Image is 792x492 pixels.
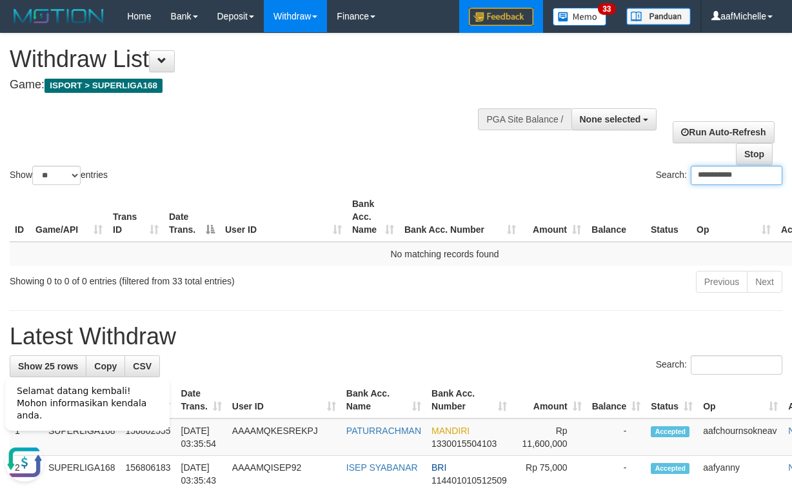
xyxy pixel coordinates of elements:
input: Search: [691,166,782,185]
a: Next [747,271,782,293]
span: 33 [598,3,615,15]
label: Search: [656,355,782,375]
span: CSV [133,361,152,371]
a: ISEP SYABANAR [346,462,418,473]
td: - [587,418,646,456]
th: User ID: activate to sort column ascending [227,382,341,418]
th: Bank Acc. Name: activate to sort column ascending [347,192,399,242]
label: Show entries [10,166,108,185]
span: None selected [580,114,641,124]
img: Feedback.jpg [469,8,533,26]
th: Balance: activate to sort column ascending [587,382,646,418]
a: Stop [736,143,773,165]
span: Accepted [651,426,689,437]
a: Show 25 rows [10,355,86,377]
button: None selected [571,108,657,130]
th: Amount: activate to sort column ascending [512,382,587,418]
th: Status [646,192,691,242]
span: Copy [94,361,117,371]
a: CSV [124,355,160,377]
td: Rp 11,600,000 [512,418,587,456]
h1: Withdraw List [10,46,515,72]
h1: Latest Withdraw [10,324,782,349]
th: Trans ID: activate to sort column ascending [108,192,164,242]
div: Showing 0 to 0 of 0 entries (filtered from 33 total entries) [10,270,321,288]
th: Game/API: activate to sort column ascending [30,192,108,242]
select: Showentries [32,166,81,185]
span: ISPORT > SUPERLIGA168 [45,79,163,93]
a: Copy [86,355,125,377]
th: Op: activate to sort column ascending [698,382,783,418]
h4: Game: [10,79,515,92]
span: Accepted [651,463,689,474]
img: MOTION_logo.png [10,6,108,26]
a: Previous [696,271,747,293]
div: PGA Site Balance / [478,108,571,130]
input: Search: [691,355,782,375]
span: MANDIRI [431,426,470,436]
span: BRI [431,462,446,473]
th: ID [10,192,30,242]
th: Bank Acc. Number: activate to sort column ascending [399,192,521,242]
span: Copy 114401010512509 to clipboard [431,475,507,486]
th: Amount: activate to sort column ascending [521,192,586,242]
th: Status: activate to sort column ascending [646,382,698,418]
td: [DATE] 03:35:54 [176,418,227,456]
td: AAAAMQKESREKPJ [227,418,341,456]
label: Search: [656,166,782,185]
th: Bank Acc. Name: activate to sort column ascending [341,382,426,418]
th: Op: activate to sort column ascending [691,192,776,242]
a: PATURRACHMAN [346,426,421,436]
th: Date Trans.: activate to sort column descending [164,192,220,242]
img: Button%20Memo.svg [553,8,607,26]
span: Copy 1330015504103 to clipboard [431,438,497,449]
th: Bank Acc. Number: activate to sort column ascending [426,382,512,418]
a: Run Auto-Refresh [673,121,774,143]
button: Open LiveChat chat widget [5,77,44,116]
span: Show 25 rows [18,361,78,371]
span: Selamat datang kembali! Mohon informasikan kendala anda. [17,20,146,55]
th: Date Trans.: activate to sort column ascending [176,382,227,418]
img: panduan.png [626,8,691,25]
th: Balance [586,192,646,242]
th: User ID: activate to sort column ascending [220,192,347,242]
td: aafchournsokneav [698,418,783,456]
